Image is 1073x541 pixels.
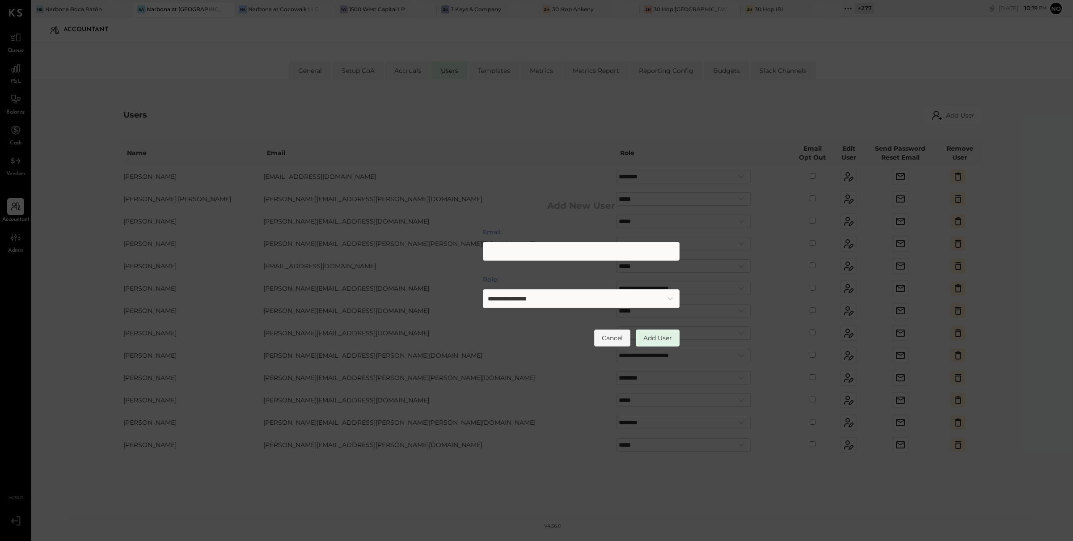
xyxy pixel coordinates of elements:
[636,330,680,347] button: Add User
[483,275,680,284] label: Role:
[483,194,680,217] h2: Add New User
[594,330,630,347] button: Cancel
[469,181,693,360] div: Add User Modal
[483,228,680,237] label: Email:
